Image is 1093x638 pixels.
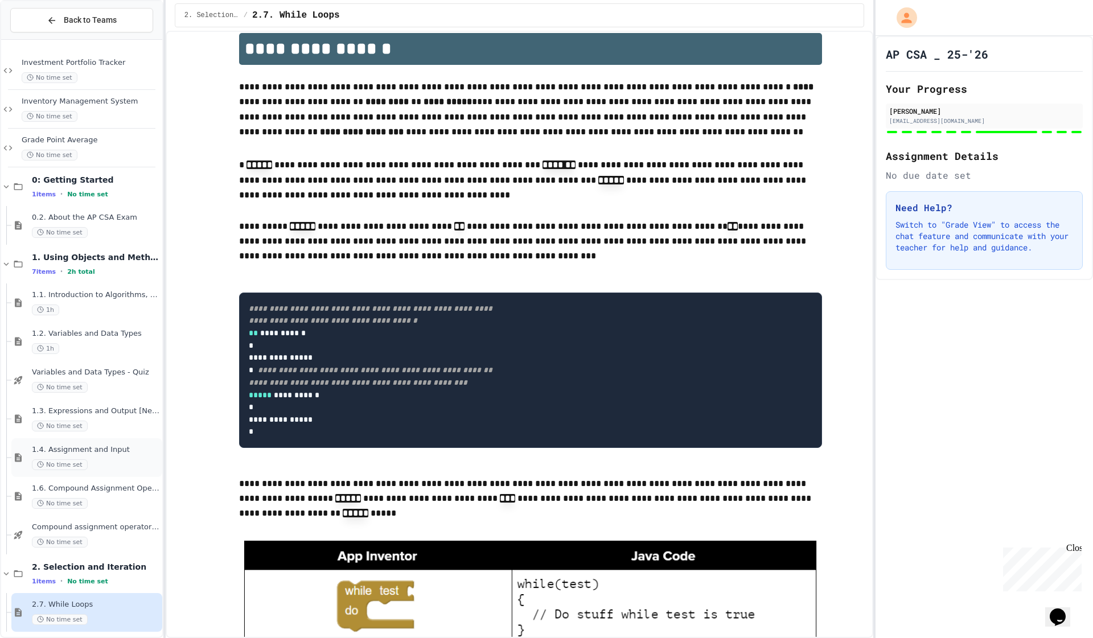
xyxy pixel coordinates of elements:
[32,368,160,377] span: Variables and Data Types - Quiz
[889,106,1079,116] div: [PERSON_NAME]
[886,46,988,62] h1: AP CSA _ 25-'26
[32,484,160,493] span: 1.6. Compound Assignment Operators
[32,498,88,509] span: No time set
[22,72,77,83] span: No time set
[886,168,1083,182] div: No due date set
[60,190,63,199] span: •
[60,577,63,586] span: •
[32,421,88,431] span: No time set
[885,5,920,31] div: My Account
[32,227,88,238] span: No time set
[184,11,239,20] span: 2. Selection and Iteration
[32,304,59,315] span: 1h
[67,578,108,585] span: No time set
[32,343,59,354] span: 1h
[32,329,160,339] span: 1.2. Variables and Data Types
[32,614,88,625] span: No time set
[32,268,56,275] span: 7 items
[22,111,77,122] span: No time set
[32,213,160,223] span: 0.2. About the AP CSA Exam
[32,406,160,416] span: 1.3. Expressions and Output [New]
[32,175,160,185] span: 0: Getting Started
[32,290,160,300] span: 1.1. Introduction to Algorithms, Programming, and Compilers
[10,8,153,32] button: Back to Teams
[32,600,160,610] span: 2.7. While Loops
[32,191,56,198] span: 1 items
[22,150,77,160] span: No time set
[886,81,1083,97] h2: Your Progress
[1045,592,1082,627] iframe: chat widget
[67,268,95,275] span: 2h total
[5,5,79,72] div: Chat with us now!Close
[244,11,248,20] span: /
[32,252,160,262] span: 1. Using Objects and Methods
[32,562,160,572] span: 2. Selection and Iteration
[32,537,88,548] span: No time set
[22,135,160,145] span: Grade Point Average
[895,201,1073,215] h3: Need Help?
[999,543,1082,591] iframe: chat widget
[889,117,1079,125] div: [EMAIL_ADDRESS][DOMAIN_NAME]
[32,522,160,532] span: Compound assignment operators - Quiz
[32,578,56,585] span: 1 items
[60,267,63,276] span: •
[32,445,160,455] span: 1.4. Assignment and Input
[22,97,160,106] span: Inventory Management System
[32,459,88,470] span: No time set
[22,58,160,68] span: Investment Portfolio Tracker
[895,219,1073,253] p: Switch to "Grade View" to access the chat feature and communicate with your teacher for help and ...
[67,191,108,198] span: No time set
[64,14,117,26] span: Back to Teams
[252,9,340,22] span: 2.7. While Loops
[32,382,88,393] span: No time set
[886,148,1083,164] h2: Assignment Details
